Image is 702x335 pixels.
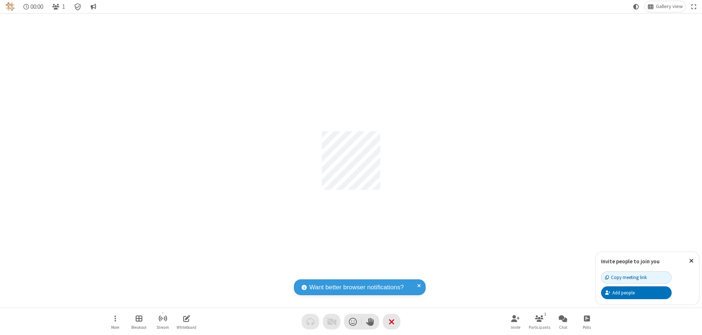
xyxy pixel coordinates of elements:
[104,311,126,332] button: Open menu
[49,1,68,12] button: Open participant list
[71,1,85,12] div: Meeting details Encryption enabled
[383,314,400,330] button: End or leave meeting
[656,4,683,10] span: Gallery view
[156,325,169,330] span: Stream
[505,311,526,332] button: Invite participants (⌘+Shift+I)
[511,325,520,330] span: Invite
[601,258,660,265] label: Invite people to join you
[542,311,548,317] div: 1
[583,325,591,330] span: Polls
[528,311,550,332] button: Open participant list
[529,325,550,330] span: Participants
[131,325,147,330] span: Breakout
[111,325,119,330] span: More
[323,314,340,330] button: Video
[688,1,699,12] button: Fullscreen
[559,325,567,330] span: Chat
[302,314,319,330] button: Audio problem - check your Internet connection or call by phone
[362,314,379,330] button: Raise hand
[605,274,647,281] div: Copy meeting link
[630,1,642,12] button: Using system theme
[152,311,174,332] button: Start streaming
[62,3,65,10] span: 1
[128,311,150,332] button: Manage Breakout Rooms
[576,311,598,332] button: Open poll
[344,314,362,330] button: Send a reaction
[684,252,699,270] button: Close popover
[87,1,99,12] button: Conversation
[309,283,404,292] span: Want better browser notifications?
[175,311,197,332] button: Open shared whiteboard
[20,1,46,12] div: Timer
[30,3,43,10] span: 00:00
[645,1,686,12] button: Change layout
[601,286,672,299] button: Add people
[6,2,15,11] img: QA Selenium DO NOT DELETE OR CHANGE
[601,271,672,284] button: Copy meeting link
[552,311,574,332] button: Open chat
[177,325,196,330] span: Whiteboard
